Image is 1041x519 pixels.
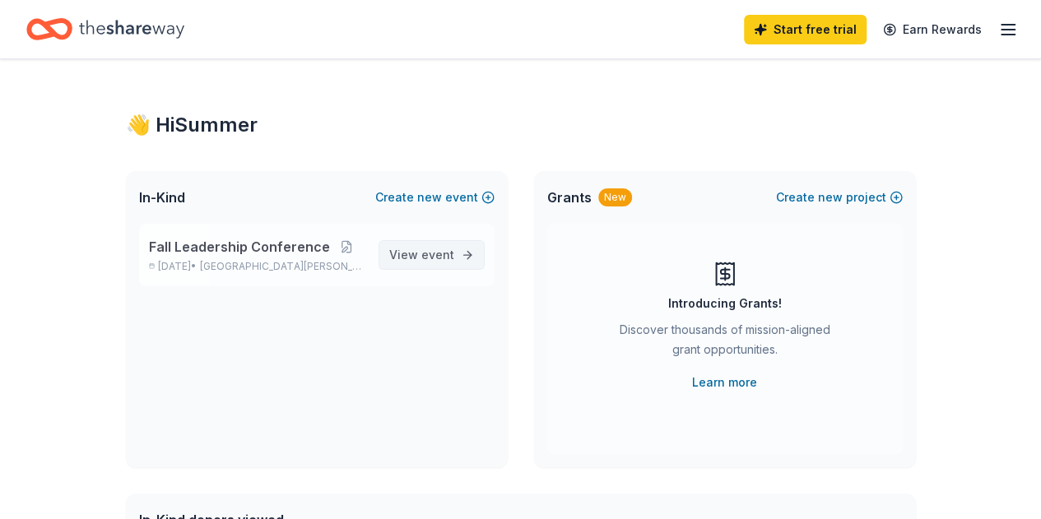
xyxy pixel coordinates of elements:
[126,112,916,138] div: 👋 Hi Summer
[139,188,185,207] span: In-Kind
[547,188,592,207] span: Grants
[26,10,184,49] a: Home
[389,245,454,265] span: View
[379,240,485,270] a: View event
[417,188,442,207] span: new
[375,188,495,207] button: Createnewevent
[692,373,757,392] a: Learn more
[613,320,837,366] div: Discover thousands of mission-aligned grant opportunities.
[776,188,903,207] button: Createnewproject
[149,260,365,273] p: [DATE] •
[149,237,330,257] span: Fall Leadership Conference
[668,294,782,313] div: Introducing Grants!
[598,188,632,206] div: New
[873,15,992,44] a: Earn Rewards
[421,248,454,262] span: event
[744,15,867,44] a: Start free trial
[200,260,365,273] span: [GEOGRAPHIC_DATA][PERSON_NAME], [GEOGRAPHIC_DATA]
[818,188,843,207] span: new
